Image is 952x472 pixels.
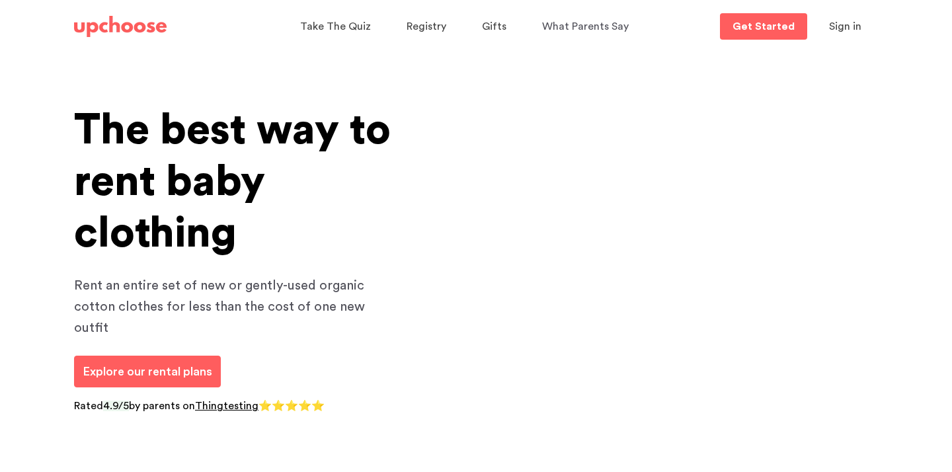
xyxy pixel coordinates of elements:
span: Explore our rental plans [83,366,212,377]
span: Sign in [829,21,861,32]
span: ⭐⭐⭐⭐⭐ [258,401,325,411]
span: The best way to rent baby clothing [74,109,391,255]
button: Sign in [813,13,878,40]
a: Gifts [482,14,510,40]
img: UpChoose [74,16,167,37]
a: UpChoose [74,13,167,40]
span: Take The Quiz [300,21,371,32]
a: Get Started [720,13,807,40]
span: Registry [407,21,446,32]
span: 4.9/5 [103,401,129,411]
span: What Parents Say [542,21,629,32]
a: What Parents Say [542,14,633,40]
span: Gifts [482,21,506,32]
span: by parents on [129,401,195,411]
a: Registry [407,14,450,40]
span: Rated [74,401,103,411]
a: Thingtesting [195,401,258,411]
p: Get Started [733,21,795,32]
a: Take The Quiz [300,14,375,40]
a: Explore our rental plans [74,356,221,387]
p: Rent an entire set of new or gently-used organic cotton clothes for less than the cost of one new... [74,275,391,338]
